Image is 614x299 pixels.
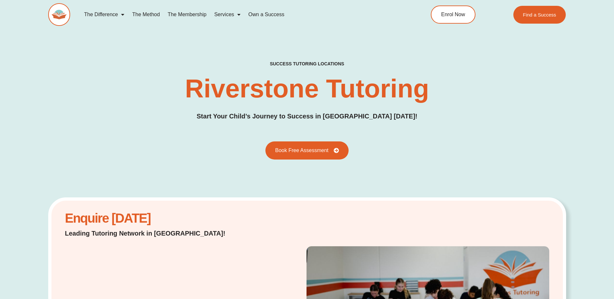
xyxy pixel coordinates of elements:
a: Book Free Assessment [265,141,349,160]
a: Enrol Now [431,6,475,24]
h2: success tutoring locations [270,61,344,66]
span: Book Free Assessment [275,148,329,153]
h2: Enquire [DATE] [65,214,242,222]
a: The Membership [164,7,210,22]
p: Start Your Child’s Journey to Success in [GEOGRAPHIC_DATA] [DATE]! [197,111,418,121]
a: Services [210,7,244,22]
nav: Menu [80,7,401,22]
span: Find a Success [523,12,556,17]
h1: Riverstone Tutoring [185,76,429,102]
a: The Difference [80,7,128,22]
span: Enrol Now [441,12,465,17]
a: The Method [128,7,163,22]
p: Leading Tutoring Network in [GEOGRAPHIC_DATA]! [65,229,242,238]
a: Own a Success [244,7,288,22]
a: Find a Success [513,6,566,24]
